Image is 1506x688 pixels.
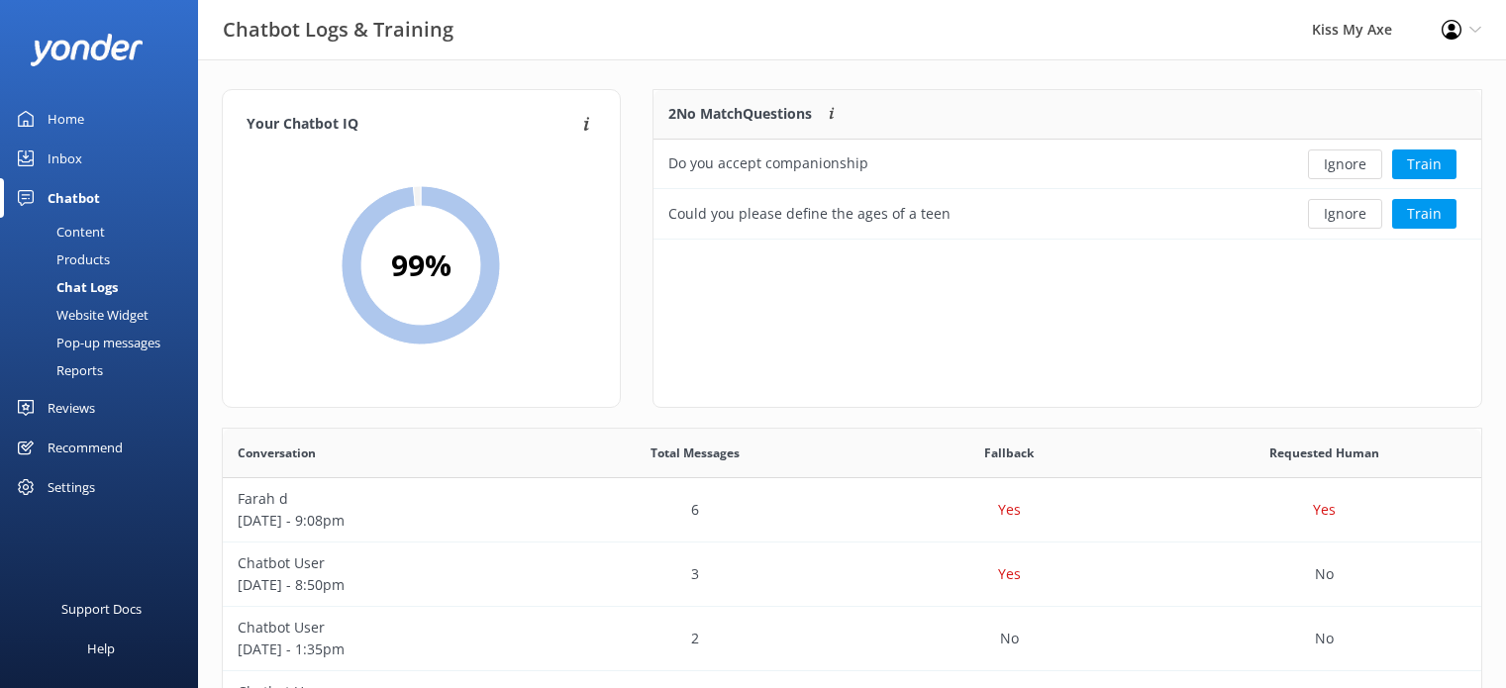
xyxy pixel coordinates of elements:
div: Chatbot [48,178,100,218]
p: Yes [998,499,1021,521]
a: Reports [12,356,198,384]
div: grid [653,140,1481,239]
p: Yes [998,563,1021,585]
a: Pop-up messages [12,329,198,356]
p: 2 No Match Questions [668,103,812,125]
p: Farah d [238,488,523,510]
div: row [223,607,1481,671]
a: Content [12,218,198,246]
p: Chatbot User [238,617,523,639]
h2: 99 % [391,242,452,289]
p: No [1315,563,1334,585]
p: 3 [691,563,699,585]
p: [DATE] - 8:50pm [238,574,523,596]
p: [DATE] - 9:08pm [238,510,523,532]
div: row [223,478,1481,542]
button: Ignore [1308,149,1382,179]
span: Total Messages [651,443,740,462]
p: [DATE] - 1:35pm [238,639,523,660]
h4: Your Chatbot IQ [247,114,577,136]
div: Could you please define the ages of a teen [668,203,951,225]
a: Website Widget [12,301,198,329]
div: Content [12,218,105,246]
button: Ignore [1308,199,1382,229]
div: row [653,189,1481,239]
div: Website Widget [12,301,149,329]
button: Train [1392,149,1456,179]
button: Train [1392,199,1456,229]
p: No [1315,628,1334,649]
div: Reports [12,356,103,384]
p: Chatbot User [238,552,523,574]
div: Chat Logs [12,273,118,301]
p: No [1000,628,1019,649]
p: 6 [691,499,699,521]
div: Inbox [48,139,82,178]
h3: Chatbot Logs & Training [223,14,453,46]
img: yonder-white-logo.png [30,34,144,66]
div: Home [48,99,84,139]
div: Do you accept companionship [668,152,868,174]
span: Fallback [984,443,1034,462]
a: Chat Logs [12,273,198,301]
div: Pop-up messages [12,329,160,356]
a: Products [12,246,198,273]
div: Help [87,629,115,668]
span: Conversation [238,443,316,462]
div: row [653,140,1481,189]
span: Requested Human [1269,443,1379,462]
p: 2 [691,628,699,649]
div: row [223,542,1481,607]
div: Support Docs [61,589,142,629]
div: Products [12,246,110,273]
div: Recommend [48,428,123,467]
div: Settings [48,467,95,507]
div: Reviews [48,388,95,428]
p: Yes [1313,499,1336,521]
